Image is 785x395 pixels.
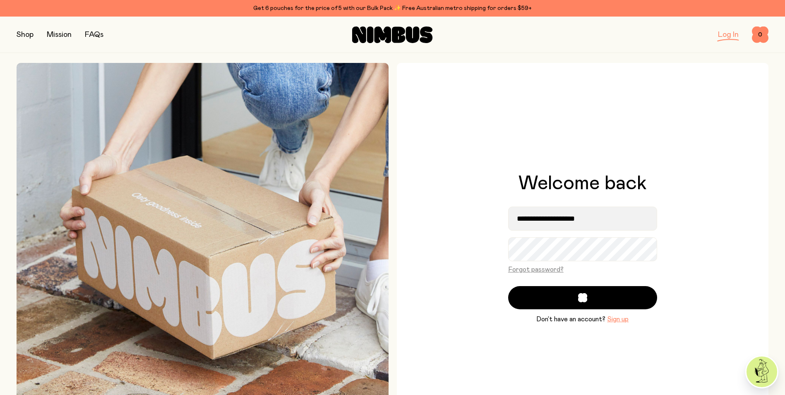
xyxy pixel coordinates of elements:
div: Get 6 pouches for the price of 5 with our Bulk Pack ✨ Free Australian metro shipping for orders $59+ [17,3,768,13]
button: 0 [752,26,768,43]
button: Sign up [607,314,629,324]
img: agent [747,356,777,387]
a: Mission [47,31,72,39]
button: Forgot password? [508,265,564,275]
a: Log In [718,31,739,39]
a: FAQs [85,31,103,39]
span: Don’t have an account? [536,314,605,324]
h1: Welcome back [519,173,647,193]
